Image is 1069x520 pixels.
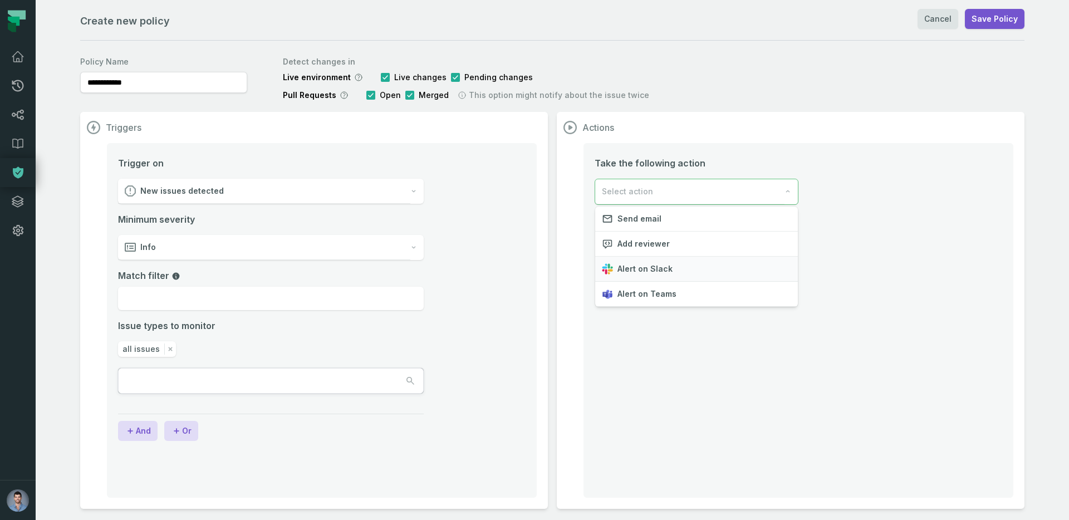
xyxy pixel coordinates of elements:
div: Select action [595,207,798,307]
span: Send email [617,213,661,224]
span: Add reviewer [617,238,670,249]
span: Select action [602,186,653,197]
button: Select action [595,179,798,204]
span: Alert on Slack [617,263,673,274]
span: Alert on Teams [617,288,676,300]
img: avatar of Ori Machlis [7,489,29,512]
